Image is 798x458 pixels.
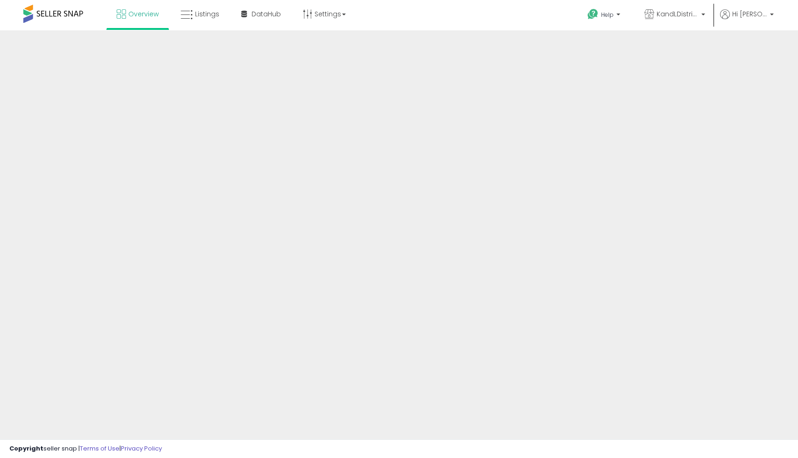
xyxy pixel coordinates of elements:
i: Get Help [587,8,599,20]
a: Hi [PERSON_NAME] [720,9,774,30]
span: DataHub [252,9,281,19]
span: Help [601,11,614,19]
span: KandLDistribution LLC [657,9,699,19]
span: Listings [195,9,219,19]
span: Overview [128,9,159,19]
span: Hi [PERSON_NAME] [732,9,767,19]
a: Help [580,1,630,30]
